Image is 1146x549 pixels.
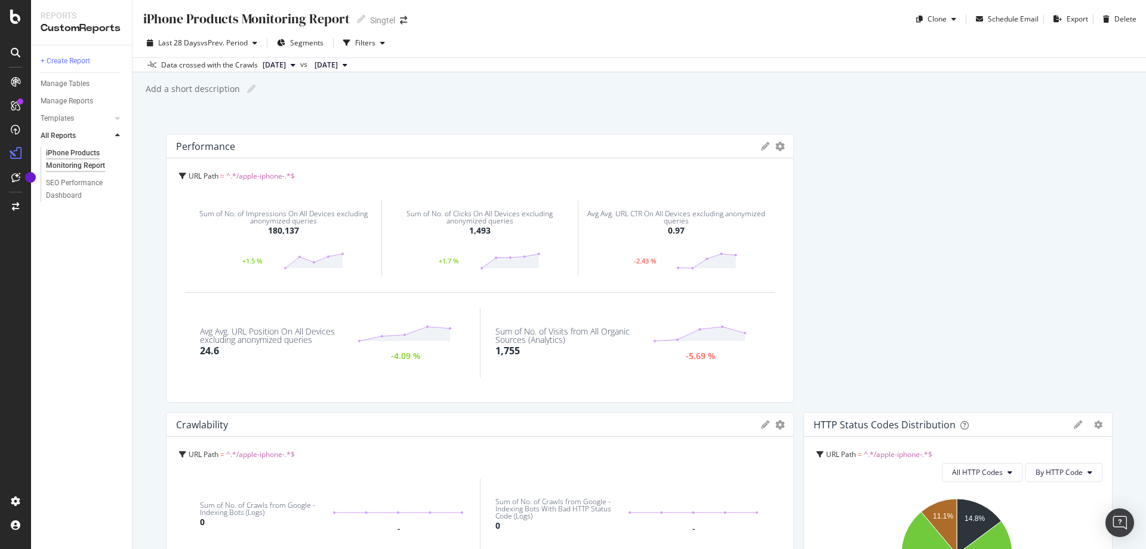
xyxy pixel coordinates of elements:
[584,210,769,225] div: Avg Avg. URL CTR On All Devices excluding anonymized queries
[41,112,74,125] div: Templates
[290,38,324,48] span: Segments
[41,130,76,142] div: All Reports
[142,10,350,28] div: iPhone Products Monitoring Report
[357,15,365,23] i: Edit report name
[221,258,284,264] div: +1.5 %
[971,10,1039,29] button: Schedule Email
[176,419,228,431] div: Crawlability
[258,58,300,72] button: [DATE]
[928,14,947,24] div: Clone
[1105,508,1134,537] div: Open Intercom Messenger
[41,55,90,68] div: + Create Report
[965,514,985,523] text: 14.8%
[942,463,1022,482] button: All HTTP Codes
[692,525,695,533] div: -
[418,258,480,264] div: +1.7 %
[398,525,401,533] div: -
[775,421,785,429] div: gear
[247,85,255,93] i: Edit report name
[388,210,572,225] div: Sum of No. of Clicks On All Devices excluding anonymized queries
[41,55,124,68] a: + Create Report
[495,520,500,532] div: 0
[469,225,491,237] div: 1,493
[1049,10,1088,29] button: Export
[41,22,122,35] div: CustomReports
[495,498,628,520] div: Sum of No. of Crawls from Google - Indexing Bots With Bad HTTP Status Code (Logs)
[272,33,328,53] button: Segments
[988,14,1039,24] div: Schedule Email
[220,171,224,181] span: =
[952,467,1003,477] span: All HTTP Codes
[495,344,520,358] div: 1,755
[200,516,205,528] div: 0
[381,352,429,360] div: -4.09 %
[144,83,240,95] div: Add a short description
[41,10,122,22] div: Reports
[46,147,124,172] a: iPhone Products Monitoring Report
[191,210,376,225] div: Sum of No. of Impressions On All Devices excluding anonymized queries
[338,33,390,53] button: Filters
[41,78,124,90] a: Manage Tables
[933,512,953,520] text: 11.1%
[300,59,310,70] span: vs
[41,95,93,108] div: Manage Reports
[189,171,218,181] span: URL Path
[355,38,375,48] div: Filters
[161,60,258,70] div: Data crossed with the Crawls
[41,78,90,90] div: Manage Tables
[41,95,124,108] a: Manage Reports
[495,327,641,344] div: Sum of No. of Visits from All Organic Sources (Analytics)
[158,38,201,48] span: Last 28 Days
[166,134,794,403] div: PerformancegeargearURL Path = ^.*/apple-iphone-.*$Sum of No. of Impressions On All Devices exclud...
[226,449,295,459] span: ^.*/apple-iphone-.*$
[201,38,248,48] span: vs Prev. Period
[200,327,346,344] div: Avg Avg. URL Position On All Devices excluding anonymized queries
[142,33,262,53] button: Last 28 DaysvsPrev. Period
[46,177,124,202] a: SEO Performance Dashboard
[46,177,115,202] div: SEO Performance Dashboard
[1098,10,1136,29] button: Delete
[200,344,219,358] div: 24.6
[1025,463,1102,482] button: By HTTP Code
[268,225,299,237] div: 180,137
[677,352,725,360] div: -5.69 %
[1067,14,1088,24] div: Export
[25,172,36,183] div: Tooltip anchor
[1114,14,1136,24] div: Delete
[775,142,785,151] div: gear
[200,502,332,516] div: Sum of No. of Crawls from Google - Indexing Bots (Logs)
[263,60,286,70] span: 2025 Aug. 24th
[46,147,116,172] div: iPhone Products Monitoring Report
[911,10,961,29] button: Clone
[370,14,395,26] div: Singtel
[310,58,352,72] button: [DATE]
[400,16,407,24] div: arrow-right-arrow-left
[668,225,685,237] div: 0.97
[315,60,338,70] span: 2024 Nov. 24th
[614,258,676,264] div: -2.43 %
[220,449,224,459] span: =
[1094,421,1102,429] div: gear
[858,449,862,459] span: =
[41,112,112,125] a: Templates
[226,171,295,181] span: ^.*/apple-iphone-.*$
[41,130,112,142] a: All Reports
[176,140,235,152] div: Performance
[864,449,932,459] span: ^.*/apple-iphone-.*$
[826,449,856,459] span: URL Path
[189,449,218,459] span: URL Path
[1036,467,1083,477] span: By HTTP Code
[814,419,956,431] div: HTTP Status Codes Distribution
